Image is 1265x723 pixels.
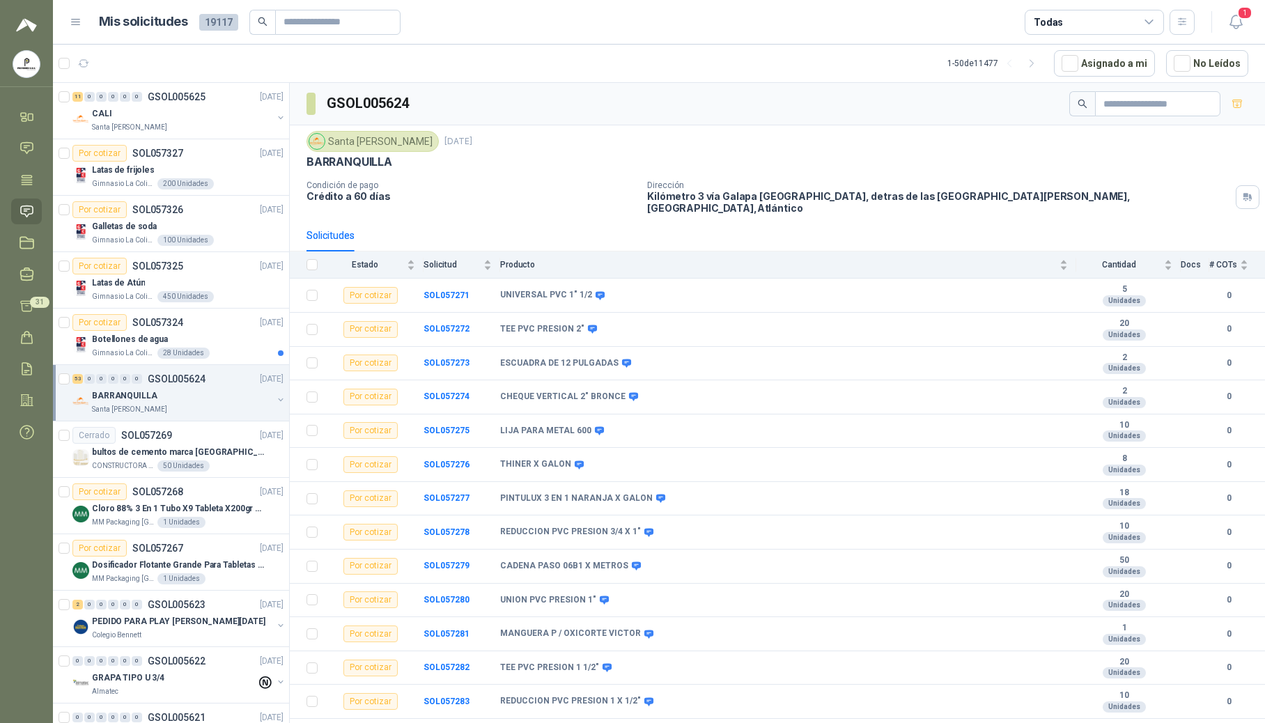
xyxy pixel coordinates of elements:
[72,393,89,410] img: Company Logo
[53,421,289,478] a: CerradoSOL057269[DATE] Company Logobultos de cemento marca [GEOGRAPHIC_DATA][PERSON_NAME]- Entreg...
[500,260,1057,270] span: Producto
[444,135,472,148] p: [DATE]
[500,251,1076,279] th: Producto
[92,671,164,685] p: GRAPA TIPO U 3/4
[1054,50,1155,77] button: Asignado a mi
[1209,593,1248,607] b: 0
[53,309,289,365] a: Por cotizarSOL057324[DATE] Company LogoBotellones de aguaGimnasio La Colina28 Unidades
[343,558,398,575] div: Por cotizar
[260,429,284,442] p: [DATE]
[16,17,37,33] img: Logo peakr
[500,426,591,437] b: LIJA PARA METAL 600
[343,287,398,304] div: Por cotizar
[1103,566,1146,577] div: Unidades
[500,493,653,504] b: PINTULUX 3 EN 1 NARANJA X GALON
[424,324,469,334] a: SOL057272
[132,600,142,609] div: 0
[1181,251,1209,279] th: Docs
[30,297,49,308] span: 31
[92,333,168,346] p: Botellones de agua
[84,374,95,384] div: 0
[1209,458,1248,472] b: 0
[1076,555,1172,566] b: 50
[92,220,157,233] p: Galletas de soda
[132,713,142,722] div: 0
[96,92,107,102] div: 0
[343,625,398,642] div: Por cotizar
[92,573,155,584] p: MM Packaging [GEOGRAPHIC_DATA]
[424,493,469,503] b: SOL057277
[343,524,398,541] div: Por cotizar
[424,662,469,672] b: SOL057282
[132,656,142,666] div: 0
[132,92,142,102] div: 0
[306,180,636,190] p: Condición de pago
[92,178,155,189] p: Gimnasio La Colina
[1103,329,1146,341] div: Unidades
[327,93,411,114] h3: GSOL005624
[424,595,469,605] a: SOL057280
[1209,260,1237,270] span: # COTs
[500,696,641,707] b: REDUCCION PVC PRESION 1 X 1/2"
[1076,623,1172,634] b: 1
[72,600,83,609] div: 2
[53,139,289,196] a: Por cotizarSOL057327[DATE] Company LogoLatas de frijolesGimnasio La Colina200 Unidades
[132,487,183,497] p: SOL057268
[72,167,89,184] img: Company Logo
[157,348,210,359] div: 28 Unidades
[92,348,155,359] p: Gimnasio La Colina
[96,656,107,666] div: 0
[1103,600,1146,611] div: Unidades
[1237,6,1252,20] span: 1
[647,180,1230,190] p: Dirección
[72,374,83,384] div: 53
[1076,251,1181,279] th: Cantidad
[72,562,89,579] img: Company Logo
[132,318,183,327] p: SOL057324
[326,251,424,279] th: Estado
[260,542,284,555] p: [DATE]
[343,389,398,405] div: Por cotizar
[1076,318,1172,329] b: 20
[53,252,289,309] a: Por cotizarSOL057325[DATE] Company LogoLatas de AtúnGimnasio La Colina450 Unidades
[1076,420,1172,431] b: 10
[72,224,89,240] img: Company Logo
[108,600,118,609] div: 0
[260,203,284,217] p: [DATE]
[72,145,127,162] div: Por cotizar
[157,178,214,189] div: 200 Unidades
[1209,251,1265,279] th: # COTs
[1103,667,1146,678] div: Unidades
[424,527,469,537] b: SOL057278
[1103,430,1146,442] div: Unidades
[1034,15,1063,30] div: Todas
[72,506,89,522] img: Company Logo
[92,404,167,415] p: Santa [PERSON_NAME]
[1103,363,1146,374] div: Unidades
[72,619,89,635] img: Company Logo
[424,460,469,469] a: SOL057276
[120,600,130,609] div: 0
[72,653,286,697] a: 0 0 0 0 0 0 GSOL005622[DATE] Company LogoGRAPA TIPO U 3/4Almatec
[424,391,469,401] b: SOL057274
[1209,526,1248,539] b: 0
[1076,521,1172,532] b: 10
[1076,690,1172,701] b: 10
[424,561,469,570] a: SOL057279
[157,291,214,302] div: 450 Unidades
[53,478,289,534] a: Por cotizarSOL057268[DATE] Company LogoCloro 88% 3 En 1 Tubo X9 Tableta X200gr OxyclMM Packaging ...
[92,164,155,177] p: Latas de frijoles
[92,389,157,403] p: BARRANQUILLA
[96,713,107,722] div: 0
[1103,465,1146,476] div: Unidades
[148,713,205,722] p: GSOL005621
[500,628,641,639] b: MANGUERA P / OXICORTE VICTOR
[92,517,155,528] p: MM Packaging [GEOGRAPHIC_DATA]
[260,260,284,273] p: [DATE]
[1076,657,1172,668] b: 20
[424,290,469,300] a: SOL057271
[260,485,284,499] p: [DATE]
